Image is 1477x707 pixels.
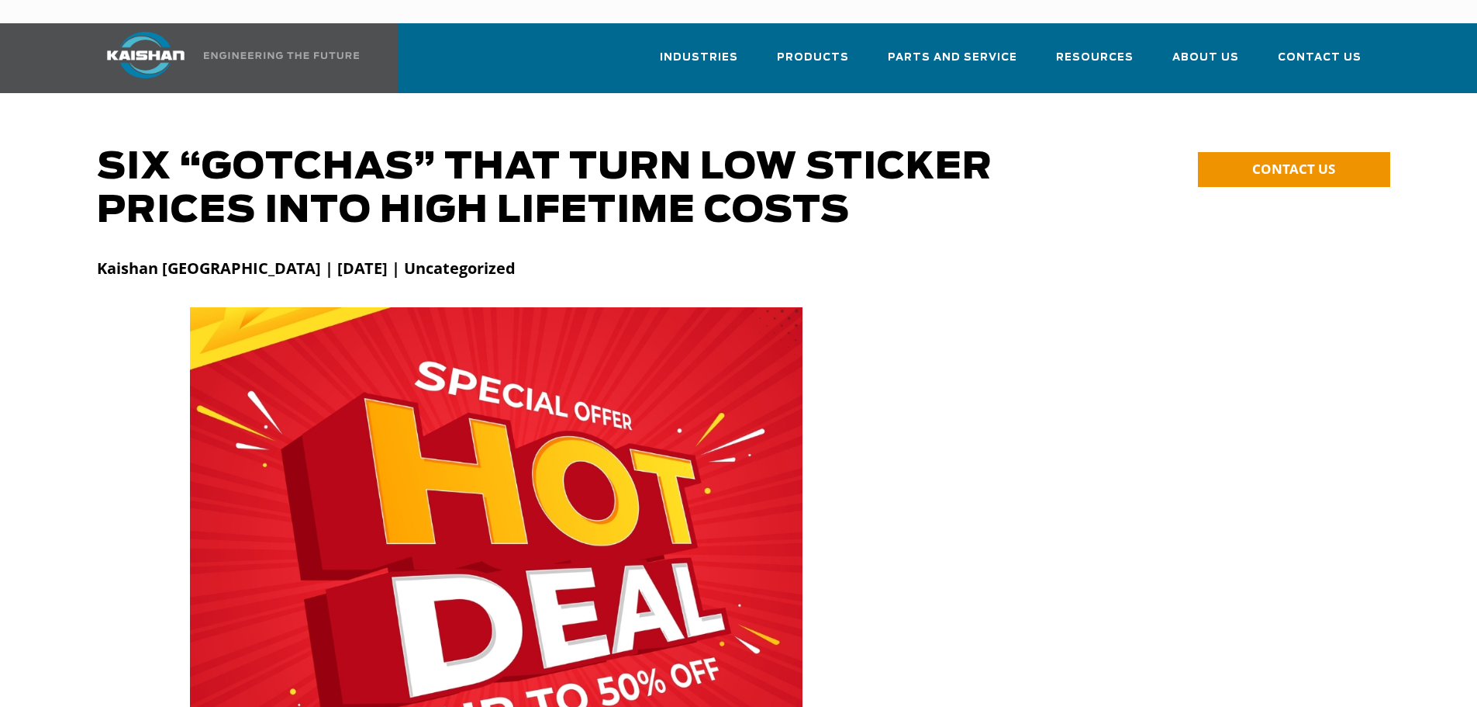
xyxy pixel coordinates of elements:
span: Contact Us [1278,49,1361,67]
img: Engineering the future [204,52,359,59]
span: About Us [1172,49,1239,67]
a: CONTACT US [1198,152,1390,187]
span: Products [777,49,849,67]
span: CONTACT US [1252,160,1335,178]
span: Resources [1056,49,1134,67]
h1: Six “Gotchas” That Turn Low Sticker Prices into High Lifetime Costs [97,146,1055,233]
a: Products [777,37,849,90]
a: Parts and Service [888,37,1017,90]
strong: Kaishan [GEOGRAPHIC_DATA] | [DATE] | Uncategorized [97,258,516,279]
img: kaishan logo [88,32,204,78]
a: Industries [660,37,738,90]
span: Parts and Service [888,49,1017,67]
a: Kaishan USA [88,23,362,93]
a: Resources [1056,37,1134,90]
a: Contact Us [1278,37,1361,90]
a: About Us [1172,37,1239,90]
span: Industries [660,49,738,67]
